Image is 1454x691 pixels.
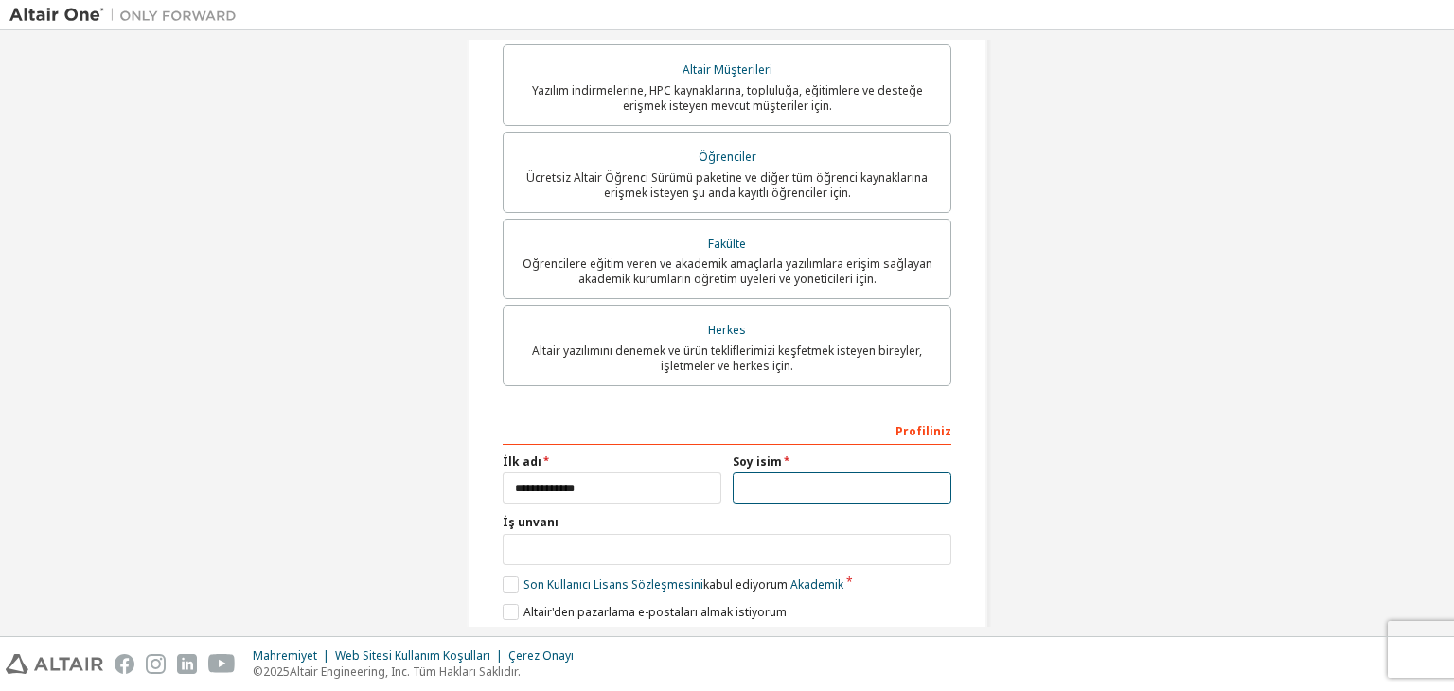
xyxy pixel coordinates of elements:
font: Mahremiyet [253,647,317,664]
font: Altair'den pazarlama e-postaları almak istiyorum [523,604,787,620]
font: Fakülte [708,236,746,252]
font: Akademik [790,576,843,593]
img: linkedin.svg [177,654,197,674]
font: İlk adı [503,453,541,470]
font: Ücretsiz Altair Öğrenci Sürümü paketine ve diğer tüm öğrenci kaynaklarına erişmek isteyen şu anda... [526,169,928,201]
font: © [253,664,263,680]
img: instagram.svg [146,654,166,674]
font: 2025 [263,664,290,680]
font: Yazılım indirmelerine, HPC kaynaklarına, topluluğa, eğitimlere ve desteğe erişmek isteyen mevcut ... [532,82,923,114]
font: Altair Engineering, Inc. Tüm Hakları Saklıdır. [290,664,521,680]
font: Web Sitesi Kullanım Koşulları [335,647,490,664]
font: Öğrencilere eğitim veren ve akademik amaçlarla yazılımlara erişim sağlayan akademik kurumların öğ... [523,256,932,287]
font: kabul ediyorum [703,576,788,593]
img: altair_logo.svg [6,654,103,674]
font: İş unvanı [503,514,559,530]
font: Son Kullanıcı Lisans Sözleşmesini [523,576,703,593]
font: Öğrenciler [699,149,756,165]
font: Profiliniz [895,423,951,439]
img: youtube.svg [208,654,236,674]
font: Soy isim [733,453,782,470]
font: Çerez Onayı [508,647,574,664]
font: Altair yazılımını denemek ve ürün tekliflerimizi keşfetmek isteyen bireyler, işletmeler ve herkes... [532,343,922,374]
img: facebook.svg [115,654,134,674]
img: Altair Bir [9,6,246,25]
font: Altair Müşterileri [683,62,772,78]
font: Herkes [708,322,746,338]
